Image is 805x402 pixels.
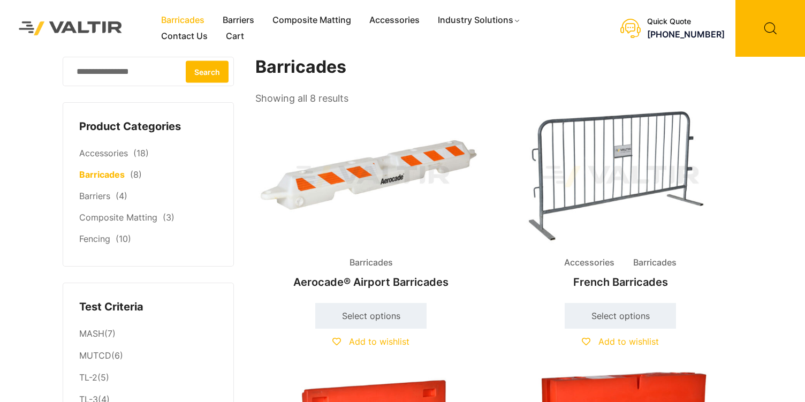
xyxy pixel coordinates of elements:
[79,148,128,158] a: Accessories
[315,303,427,329] a: Select options for “Aerocade® Airport Barricades”
[163,212,174,223] span: (3)
[79,299,217,315] h4: Test Criteria
[79,169,125,180] a: Barricades
[79,345,217,367] li: (6)
[556,255,622,271] span: Accessories
[332,336,409,347] a: Add to wishlist
[116,191,127,201] span: (4)
[255,107,487,294] a: BarricadesAerocade® Airport Barricades
[255,89,348,108] p: Showing all 8 results
[79,191,110,201] a: Barriers
[152,12,214,28] a: Barricades
[79,212,157,223] a: Composite Matting
[341,255,401,271] span: Barricades
[133,148,149,158] span: (18)
[8,11,133,47] img: Valtir Rentals
[79,372,97,383] a: TL-2
[152,28,217,44] a: Contact Us
[505,270,736,294] h2: French Barricades
[255,270,487,294] h2: Aerocade® Airport Barricades
[116,233,131,244] span: (10)
[79,350,111,361] a: MUTCD
[79,233,110,244] a: Fencing
[263,12,360,28] a: Composite Matting
[360,12,429,28] a: Accessories
[217,28,253,44] a: Cart
[79,323,217,345] li: (7)
[79,328,104,339] a: MASH
[565,303,676,329] a: Select options for “French Barricades”
[429,12,530,28] a: Industry Solutions
[598,336,659,347] span: Add to wishlist
[647,29,725,40] a: [PHONE_NUMBER]
[582,336,659,347] a: Add to wishlist
[79,119,217,135] h4: Product Categories
[349,336,409,347] span: Add to wishlist
[130,169,142,180] span: (8)
[255,57,737,78] h1: Barricades
[625,255,685,271] span: Barricades
[647,17,725,26] div: Quick Quote
[79,367,217,389] li: (5)
[505,107,736,294] a: Accessories BarricadesFrench Barricades
[214,12,263,28] a: Barriers
[186,60,229,82] button: Search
